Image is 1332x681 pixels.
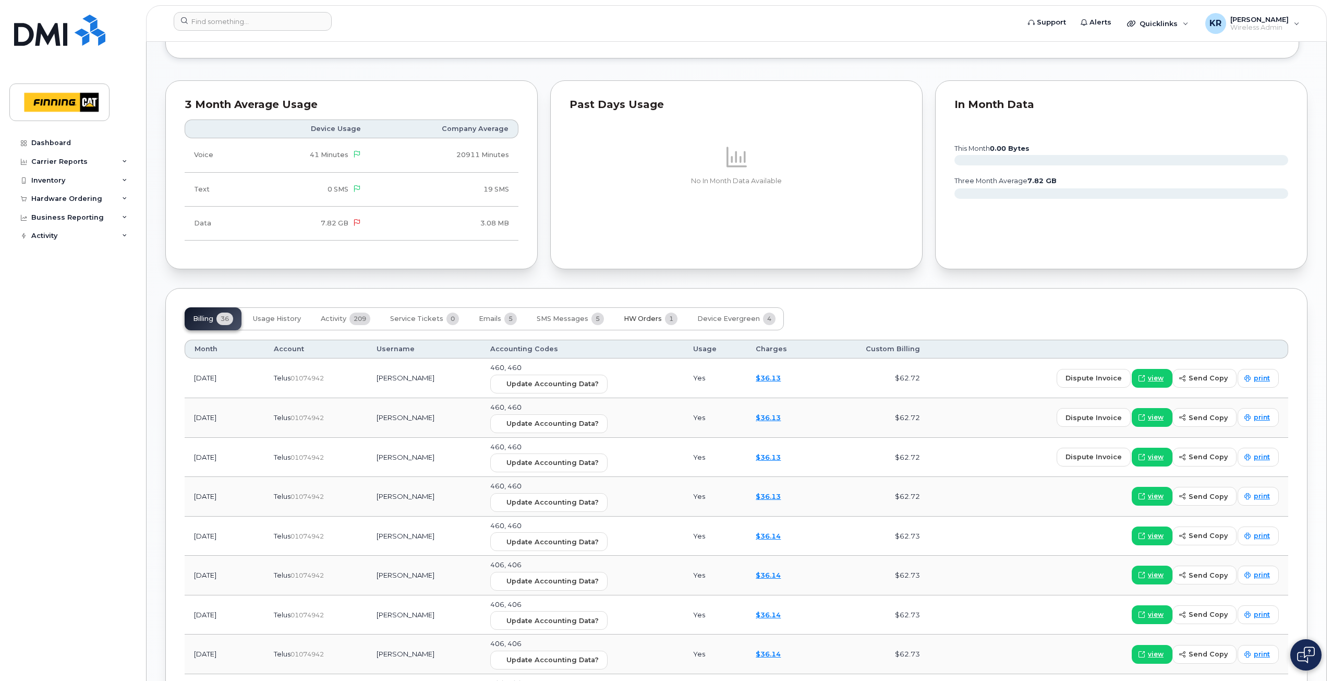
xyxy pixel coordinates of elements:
[1254,650,1270,659] span: print
[1189,649,1228,659] span: send copy
[174,12,332,31] input: Find something...
[1254,570,1270,580] span: print
[328,185,348,193] span: 0 SMS
[321,315,346,323] span: Activity
[895,611,920,619] span: $62.73
[1238,448,1279,467] a: print
[290,611,324,619] span: 01074942
[1057,369,1131,388] button: dispute invoice
[1148,492,1164,501] span: view
[1172,527,1237,545] button: send copy
[390,315,443,323] span: Service Tickets
[1189,413,1228,423] span: send copy
[274,453,290,461] span: Telus
[756,650,781,658] a: $36.14
[895,453,920,461] span: $62.72
[185,340,264,359] th: Month
[1065,413,1122,423] span: dispute invoice
[274,650,290,658] span: Telus
[490,521,522,530] span: 460, 460
[1238,487,1279,506] a: print
[490,572,608,591] button: Update Accounting Data?
[1172,369,1237,388] button: send copy
[1172,645,1237,664] button: send copy
[367,556,481,595] td: [PERSON_NAME]
[185,477,264,517] td: [DATE]
[954,177,1057,185] text: three month average
[250,120,371,138] th: Device Usage
[185,173,250,207] td: Text
[895,571,920,579] span: $62.73
[1189,531,1228,541] span: send copy
[506,458,599,468] span: Update Accounting Data?
[1254,452,1270,462] span: print
[1148,374,1164,383] span: view
[1132,605,1172,624] a: view
[290,374,324,382] span: 01074942
[367,595,481,635] td: [PERSON_NAME]
[1254,413,1270,422] span: print
[990,145,1030,152] tspan: 0.00 Bytes
[684,359,747,398] td: Yes
[185,595,264,635] td: [DATE]
[1037,17,1066,28] span: Support
[1254,610,1270,619] span: print
[1140,19,1178,28] span: Quicklinks
[490,611,608,630] button: Update Accounting Data?
[1027,177,1057,185] tspan: 7.82 GB
[290,532,324,540] span: 01074942
[1132,448,1172,467] a: view
[1172,408,1237,427] button: send copy
[1132,487,1172,506] a: view
[490,532,608,551] button: Update Accounting Data?
[490,375,608,393] button: Update Accounting Data?
[481,340,683,359] th: Accounting Codes
[1021,12,1073,33] a: Support
[1238,369,1279,388] a: print
[490,639,522,648] span: 406, 406
[367,359,481,398] td: [PERSON_NAME]
[1148,531,1164,541] span: view
[185,100,518,110] div: 3 Month Average Usage
[1073,12,1119,33] a: Alerts
[274,413,290,422] span: Telus
[1148,650,1164,659] span: view
[253,315,301,323] span: Usage History
[310,151,348,159] span: 41 Minutes
[684,517,747,556] td: Yes
[370,207,518,241] td: 3.08 MB
[490,414,608,433] button: Update Accounting Data?
[1132,527,1172,545] a: view
[1297,647,1315,663] img: Open chat
[367,635,481,674] td: [PERSON_NAME]
[1230,23,1289,32] span: Wireless Admin
[1172,566,1237,584] button: send copy
[624,315,662,323] span: HW Orders
[506,616,599,626] span: Update Accounting Data?
[756,492,781,500] a: $36.13
[370,120,518,138] th: Company Average
[1057,448,1131,467] button: dispute invoice
[895,650,920,658] span: $62.73
[756,532,781,540] a: $36.14
[895,374,920,382] span: $62.72
[274,571,290,579] span: Telus
[954,100,1288,110] div: In Month Data
[1189,610,1228,619] span: send copy
[367,398,481,438] td: [PERSON_NAME]
[490,651,608,670] button: Update Accounting Data?
[367,340,481,359] th: Username
[185,635,264,674] td: [DATE]
[1089,17,1111,28] span: Alerts
[1238,408,1279,427] a: print
[1172,487,1237,506] button: send copy
[684,438,747,477] td: Yes
[1189,452,1228,462] span: send copy
[290,453,324,461] span: 01074942
[185,207,250,241] td: Data
[1198,13,1307,34] div: Kristie Reil
[591,313,604,325] span: 5
[490,560,522,569] span: 406, 406
[684,595,747,635] td: Yes
[1254,374,1270,383] span: print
